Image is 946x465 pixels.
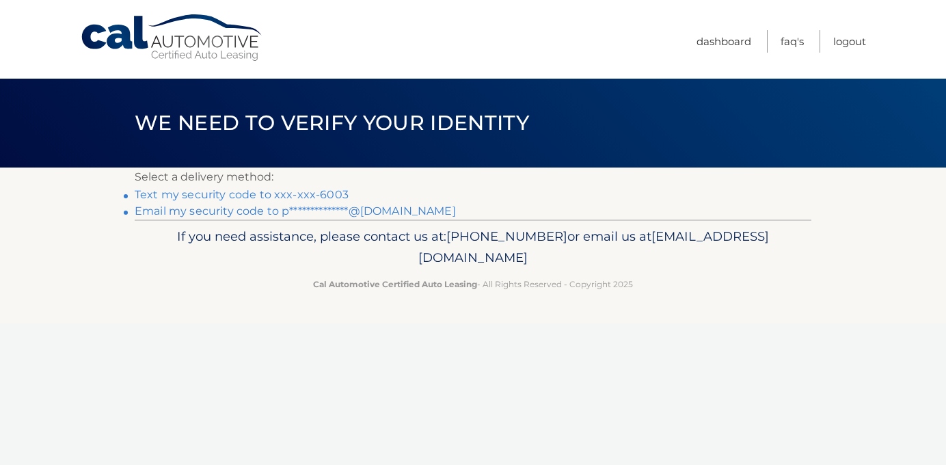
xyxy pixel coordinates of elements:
a: Cal Automotive [80,14,265,62]
a: Text my security code to xxx-xxx-6003 [135,188,349,201]
a: Logout [833,30,866,53]
p: Select a delivery method: [135,168,811,187]
span: [PHONE_NUMBER] [446,228,567,244]
span: We need to verify your identity [135,110,529,135]
a: Dashboard [697,30,751,53]
p: If you need assistance, please contact us at: or email us at [144,226,802,269]
p: - All Rights Reserved - Copyright 2025 [144,277,802,291]
strong: Cal Automotive Certified Auto Leasing [313,279,477,289]
a: FAQ's [781,30,804,53]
